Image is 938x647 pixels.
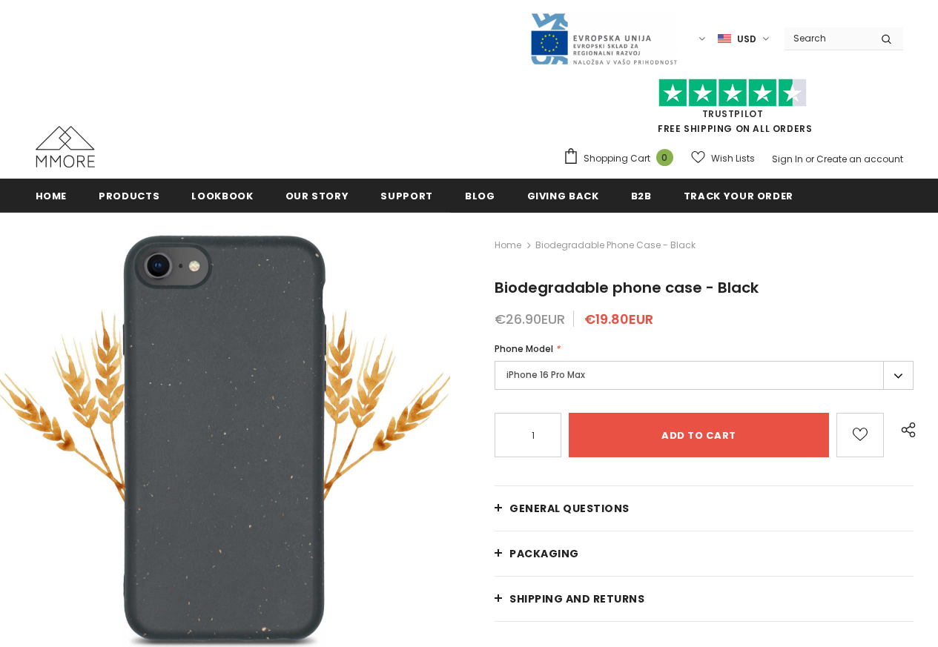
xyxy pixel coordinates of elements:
[509,501,630,516] span: General Questions
[509,591,644,606] span: Shipping and returns
[805,153,814,165] span: or
[563,147,681,170] a: Shopping Cart 0
[465,189,495,203] span: Blog
[631,189,652,203] span: B2B
[465,179,495,212] a: Blog
[495,310,565,328] span: €26.90EUR
[737,32,756,47] span: USD
[380,179,433,212] a: support
[380,189,433,203] span: support
[816,153,903,165] a: Create an account
[99,179,159,212] a: Products
[495,361,914,390] label: iPhone 16 Pro Max
[495,236,521,254] a: Home
[702,107,764,120] a: Trustpilot
[527,179,599,212] a: Giving back
[191,189,253,203] span: Lookbook
[718,33,731,45] img: USD
[285,179,349,212] a: Our Story
[569,413,829,457] input: Add to cart
[691,145,755,171] a: Wish Lists
[529,12,678,66] img: Javni Razpis
[495,277,759,298] span: Biodegradable phone case - Black
[772,153,803,165] a: Sign In
[99,189,159,203] span: Products
[509,546,579,561] span: PACKAGING
[684,179,793,212] a: Track your order
[495,342,553,355] span: Phone Model
[36,179,67,212] a: Home
[495,577,914,621] a: Shipping and returns
[711,151,755,166] span: Wish Lists
[495,531,914,576] a: PACKAGING
[285,189,349,203] span: Our Story
[191,179,253,212] a: Lookbook
[584,151,650,166] span: Shopping Cart
[529,32,678,44] a: Javni Razpis
[656,149,673,166] span: 0
[658,79,807,107] img: Trust Pilot Stars
[36,189,67,203] span: Home
[631,179,652,212] a: B2B
[495,486,914,531] a: General Questions
[563,85,903,135] span: FREE SHIPPING ON ALL ORDERS
[785,27,870,49] input: Search Site
[684,189,793,203] span: Track your order
[36,126,95,167] img: MMORE Cases
[584,310,653,328] span: €19.80EUR
[535,236,696,254] span: Biodegradable phone case - Black
[527,189,599,203] span: Giving back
